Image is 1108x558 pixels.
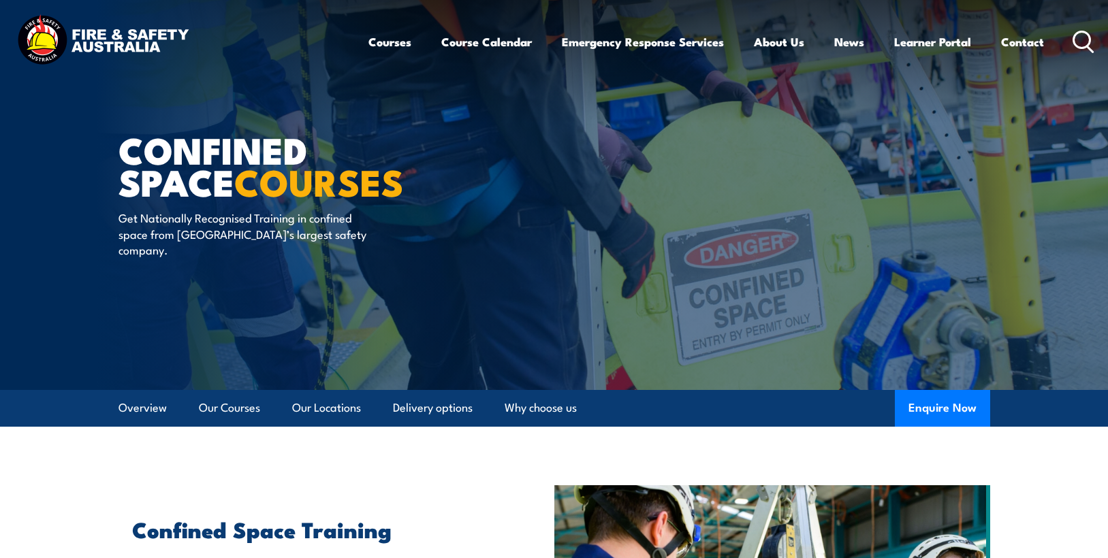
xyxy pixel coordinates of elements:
[895,390,990,427] button: Enquire Now
[118,210,367,257] p: Get Nationally Recognised Training in confined space from [GEOGRAPHIC_DATA]’s largest safety comp...
[441,24,532,60] a: Course Calendar
[393,390,473,426] a: Delivery options
[754,24,804,60] a: About Us
[118,133,455,197] h1: Confined Space
[234,152,404,209] strong: COURSES
[1001,24,1044,60] a: Contact
[292,390,361,426] a: Our Locations
[368,24,411,60] a: Courses
[834,24,864,60] a: News
[562,24,724,60] a: Emergency Response Services
[894,24,971,60] a: Learner Portal
[132,519,492,538] h2: Confined Space Training
[199,390,260,426] a: Our Courses
[505,390,577,426] a: Why choose us
[118,390,167,426] a: Overview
